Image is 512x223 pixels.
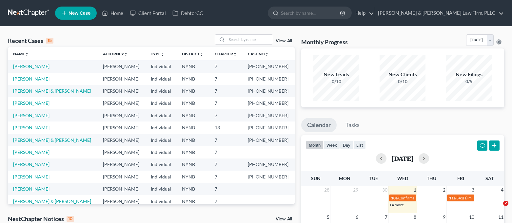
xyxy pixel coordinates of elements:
[209,158,243,171] td: 7
[209,109,243,121] td: 7
[98,146,145,158] td: [PERSON_NAME]
[248,51,269,56] a: Case Nounfold_more
[46,38,53,44] div: 15
[384,213,388,221] span: 7
[449,195,456,200] span: 11a
[503,201,508,206] span: 2
[340,118,365,132] a: Tasks
[209,60,243,72] td: 7
[177,195,209,207] td: NYNB
[200,52,204,56] i: unfold_more
[146,134,177,146] td: Individual
[209,121,243,134] td: 13
[98,171,145,183] td: [PERSON_NAME]
[389,202,404,207] a: +4 more
[391,195,398,200] span: 10a
[177,85,209,97] td: NYNB
[177,121,209,134] td: NYNB
[413,186,417,194] span: 1
[306,140,324,149] button: month
[182,51,204,56] a: Districtunfold_more
[215,51,237,56] a: Chapterunfold_more
[99,7,127,19] a: Home
[301,118,337,132] a: Calendar
[413,213,417,221] span: 8
[177,171,209,183] td: NYNB
[243,171,295,183] td: [PHONE_NUMBER]
[209,85,243,97] td: 7
[177,158,209,171] td: NYNB
[25,52,29,56] i: unfold_more
[392,155,413,162] h2: [DATE]
[98,183,145,195] td: [PERSON_NAME]
[209,195,243,207] td: 7
[98,195,145,207] td: [PERSON_NAME]
[13,88,91,94] a: [PERSON_NAME] & [PERSON_NAME]
[446,71,492,78] div: New Filings
[243,121,295,134] td: [PHONE_NUMBER]
[485,176,494,181] span: Sat
[352,7,374,19] a: Help
[98,109,145,121] td: [PERSON_NAME]
[177,146,209,158] td: NYNB
[369,176,378,181] span: Tue
[500,186,504,194] span: 4
[233,52,237,56] i: unfold_more
[146,146,177,158] td: Individual
[98,85,145,97] td: [PERSON_NAME]
[13,161,49,167] a: [PERSON_NAME]
[313,78,359,85] div: 0/10
[146,97,177,109] td: Individual
[397,176,408,181] span: Wed
[265,52,269,56] i: unfold_more
[339,176,350,181] span: Mon
[243,60,295,72] td: [PHONE_NUMBER]
[209,97,243,109] td: 7
[177,183,209,195] td: NYNB
[301,38,348,46] h3: Monthly Progress
[146,121,177,134] td: Individual
[490,201,505,216] iframe: Intercom live chat
[340,140,353,149] button: day
[243,134,295,146] td: [PHONE_NUMBER]
[13,100,49,106] a: [PERSON_NAME]
[243,158,295,171] td: [PHONE_NUMBER]
[98,73,145,85] td: [PERSON_NAME]
[243,109,295,121] td: [PHONE_NUMBER]
[209,146,243,158] td: 7
[380,71,425,78] div: New Clients
[313,71,359,78] div: New Leads
[151,51,165,56] a: Typeunfold_more
[498,213,504,221] span: 11
[146,171,177,183] td: Individual
[146,85,177,97] td: Individual
[243,73,295,85] td: [PHONE_NUMBER]
[468,213,475,221] span: 10
[146,195,177,207] td: Individual
[69,11,90,16] span: New Case
[457,176,464,181] span: Fri
[442,186,446,194] span: 2
[98,158,145,171] td: [PERSON_NAME]
[227,35,273,44] input: Search by name...
[127,7,169,19] a: Client Portal
[98,134,145,146] td: [PERSON_NAME]
[146,109,177,121] td: Individual
[311,176,321,181] span: Sun
[281,7,341,19] input: Search by name...
[427,176,436,181] span: Thu
[209,183,243,195] td: 7
[13,76,49,82] a: [PERSON_NAME]
[177,134,209,146] td: NYNB
[161,52,165,56] i: unfold_more
[124,52,128,56] i: unfold_more
[398,195,507,200] span: Confirmation hearing for [PERSON_NAME] & [PERSON_NAME]
[13,198,91,204] a: [PERSON_NAME] & [PERSON_NAME]
[13,51,29,56] a: Nameunfold_more
[243,85,295,97] td: [PHONE_NUMBER]
[353,140,366,149] button: list
[8,215,74,223] div: NextChapter Notices
[13,125,49,130] a: [PERSON_NAME]
[442,213,446,221] span: 9
[98,97,145,109] td: [PERSON_NAME]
